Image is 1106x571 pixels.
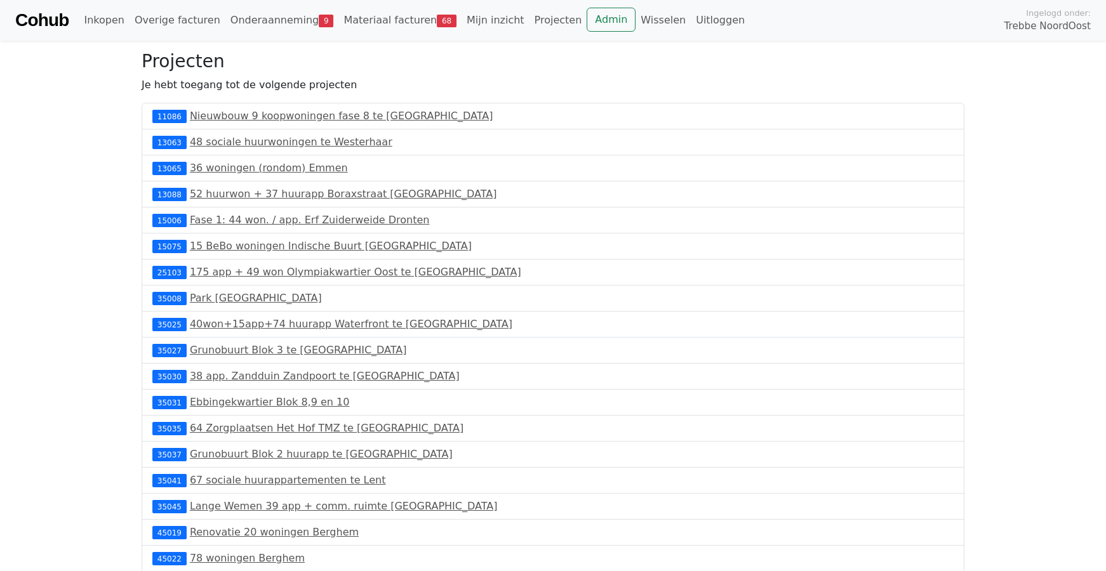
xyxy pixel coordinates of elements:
[152,266,187,279] div: 25103
[437,15,456,27] span: 68
[338,8,462,33] a: Materiaal facturen68
[190,162,348,174] a: 36 woningen (rondom) Emmen
[152,474,187,487] div: 35041
[190,188,497,200] a: 52 huurwon + 37 huurapp Boraxstraat [GEOGRAPHIC_DATA]
[190,266,521,278] a: 175 app + 49 won Olympiakwartier Oost te [GEOGRAPHIC_DATA]
[587,8,636,32] a: Admin
[190,500,498,512] a: Lange Wemen 39 app + comm. ruimte [GEOGRAPHIC_DATA]
[152,162,187,174] div: 13065
[691,8,750,33] a: Uitloggen
[190,448,453,460] a: Grunobuurt Blok 2 huurapp te [GEOGRAPHIC_DATA]
[152,240,187,253] div: 15075
[190,318,512,330] a: 40won+15app+74 huurapp Waterfront te [GEOGRAPHIC_DATA]
[190,344,407,356] a: Grunobuurt Blok 3 te [GEOGRAPHIC_DATA]
[190,370,460,382] a: 38 app. Zandduin Zandpoort te [GEOGRAPHIC_DATA]
[190,292,322,304] a: Park [GEOGRAPHIC_DATA]
[152,396,187,409] div: 35031
[152,292,187,305] div: 35008
[15,5,69,36] a: Cohub
[130,8,225,33] a: Overige facturen
[152,214,187,226] div: 15006
[190,240,472,252] a: 15 BeBo woningen Indische Buurt [GEOGRAPHIC_DATA]
[152,526,187,539] div: 45019
[319,15,333,27] span: 9
[152,500,187,513] div: 35045
[1026,7,1091,19] span: Ingelogd onder:
[190,136,392,148] a: 48 sociale huurwoningen te Westerhaar
[79,8,129,33] a: Inkopen
[225,8,339,33] a: Onderaanneming9
[530,8,587,33] a: Projecten
[142,77,964,93] p: Je hebt toegang tot de volgende projecten
[152,188,187,200] div: 13088
[190,396,350,408] a: Ebbingekwartier Blok 8,9 en 10
[190,526,359,538] a: Renovatie 20 woningen Berghem
[152,552,187,565] div: 45022
[190,474,386,486] a: 67 sociale huurappartementen te Lent
[152,110,187,122] div: 11086
[152,318,187,331] div: 35025
[636,8,691,33] a: Wisselen
[190,552,305,564] a: 78 woningen Berghem
[152,344,187,357] div: 35027
[152,136,187,148] div: 13063
[152,422,187,435] div: 35035
[190,110,493,122] a: Nieuwbouw 9 koopwoningen fase 8 te [GEOGRAPHIC_DATA]
[190,214,430,226] a: Fase 1: 44 won. / app. Erf Zuiderweide Dronten
[152,370,187,383] div: 35030
[190,422,463,434] a: 64 Zorgplaatsen Het Hof TMZ te [GEOGRAPHIC_DATA]
[462,8,530,33] a: Mijn inzicht
[1004,19,1091,34] span: Trebbe NoordOost
[152,448,187,461] div: 35037
[142,51,964,72] h3: Projecten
